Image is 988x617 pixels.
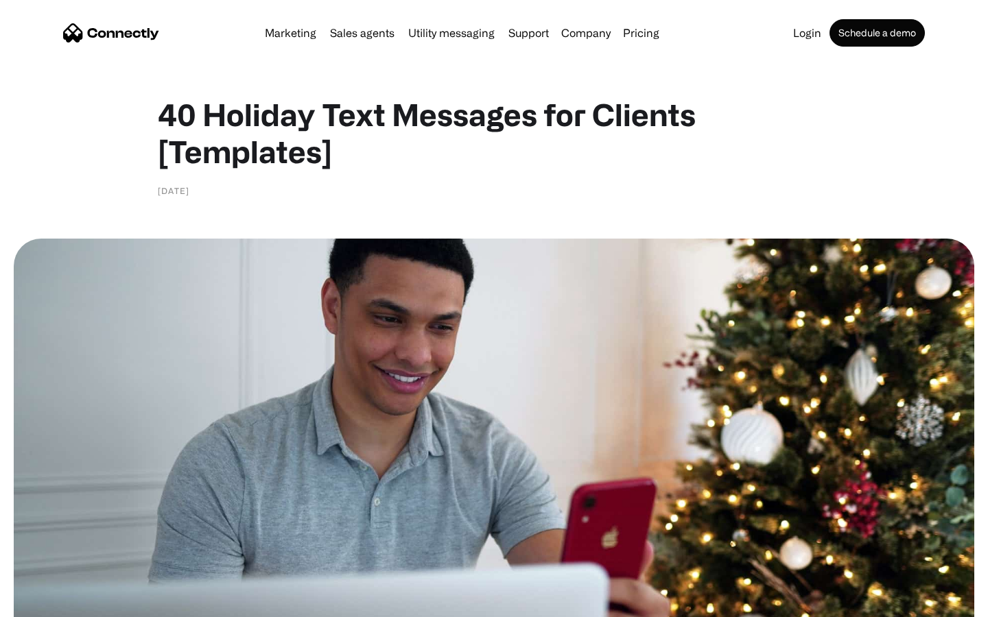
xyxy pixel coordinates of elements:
a: home [63,23,159,43]
div: [DATE] [158,184,189,197]
aside: Language selected: English [14,593,82,612]
a: Support [503,27,554,38]
div: Company [557,23,615,43]
h1: 40 Holiday Text Messages for Clients [Templates] [158,96,830,170]
a: Schedule a demo [830,19,925,47]
a: Sales agents [325,27,400,38]
a: Pricing [617,27,665,38]
div: Company [561,23,611,43]
a: Marketing [259,27,322,38]
a: Login [788,27,827,38]
a: Utility messaging [403,27,500,38]
ul: Language list [27,593,82,612]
